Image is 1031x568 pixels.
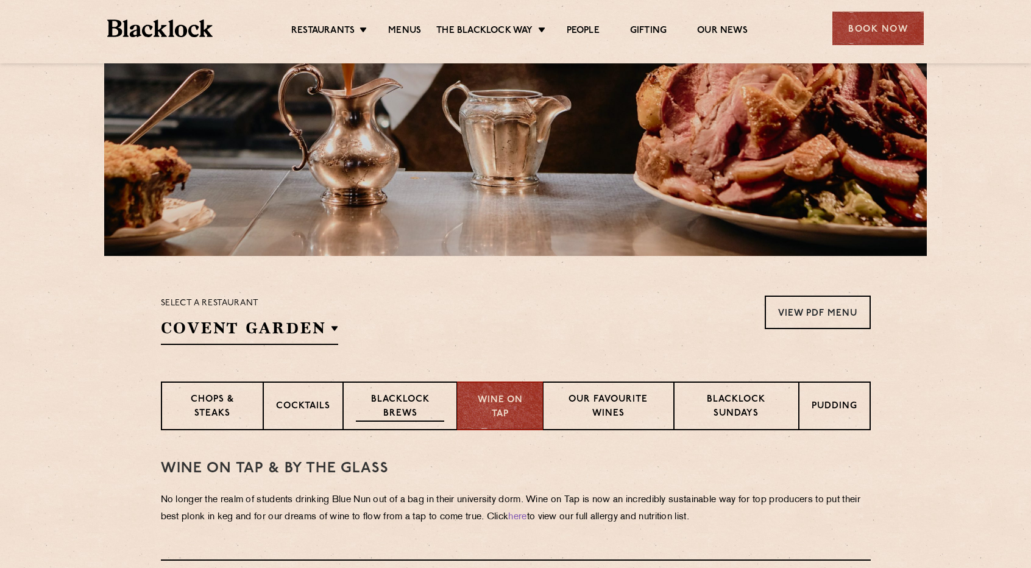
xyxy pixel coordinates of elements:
[276,400,330,415] p: Cocktails
[174,393,250,422] p: Chops & Steaks
[436,25,533,38] a: The Blacklock Way
[765,296,871,329] a: View PDF Menu
[107,20,213,37] img: BL_Textured_Logo-footer-cropped.svg
[161,296,339,311] p: Select a restaurant
[687,393,785,422] p: Blacklock Sundays
[567,25,600,38] a: People
[508,513,526,522] a: here
[630,25,667,38] a: Gifting
[556,393,661,422] p: Our favourite wines
[291,25,355,38] a: Restaurants
[161,492,871,526] p: No longer the realm of students drinking Blue Nun out of a bag in their university dorm. Wine on ...
[161,461,871,477] h3: WINE on tap & by the glass
[388,25,421,38] a: Menus
[470,394,530,421] p: Wine on Tap
[161,318,339,345] h2: Covent Garden
[697,25,748,38] a: Our News
[812,400,857,415] p: Pudding
[356,393,445,422] p: Blacklock Brews
[832,12,924,45] div: Book Now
